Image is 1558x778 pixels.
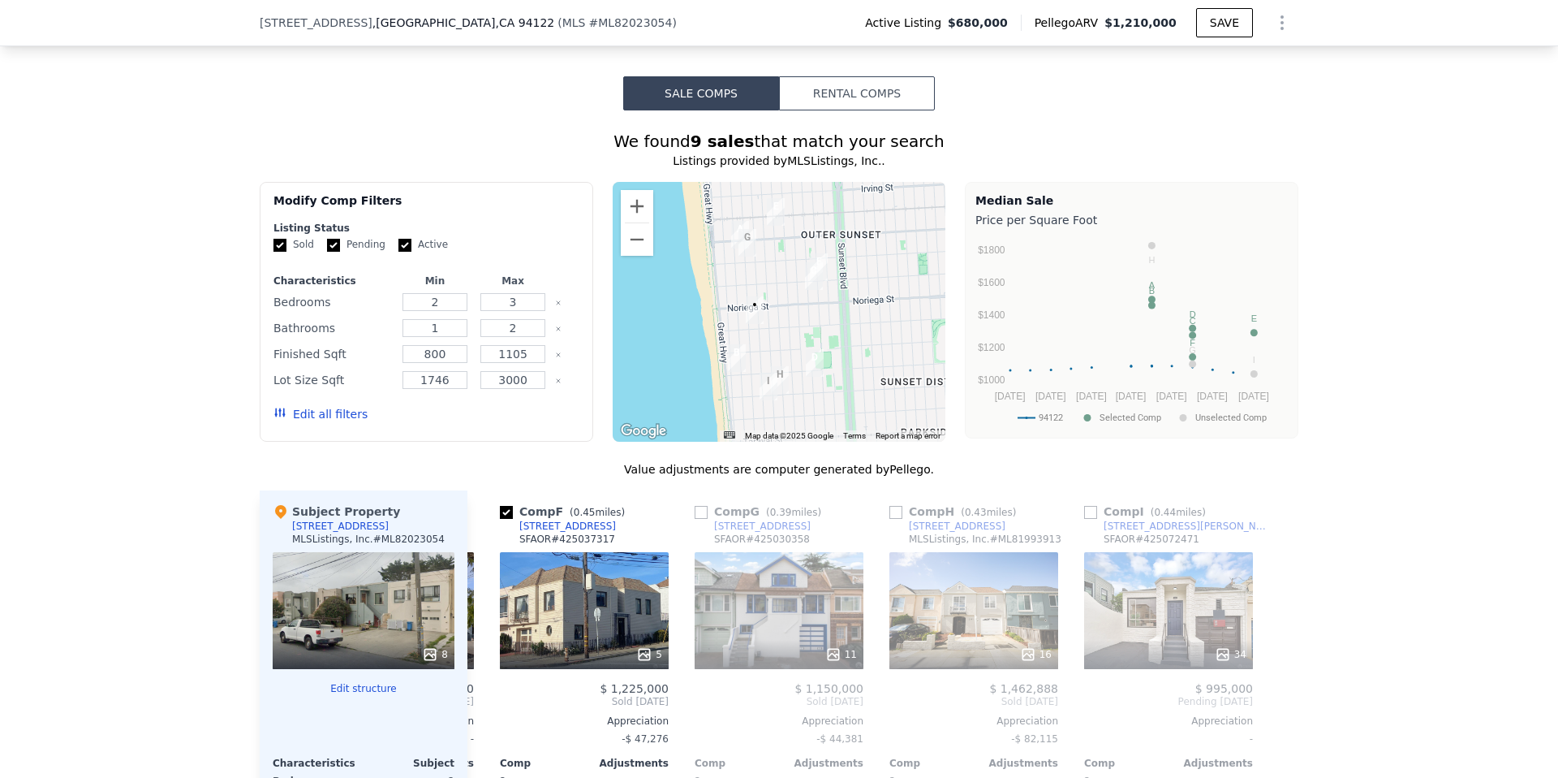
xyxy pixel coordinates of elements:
[623,76,779,110] button: Sale Comps
[843,431,866,440] a: Terms (opens in new tab)
[398,238,448,252] label: Active
[273,274,393,287] div: Characteristics
[1148,255,1155,265] text: H
[746,296,764,324] div: 1871 45th Ave
[500,520,616,533] a: [STREET_ADDRESS]
[760,507,828,518] span: ( miles)
[975,209,1288,231] div: Price per Square Foot
[260,461,1298,478] div: Value adjustments are computer generated by Pellego .
[617,421,670,442] a: Open this area in Google Maps (opens a new window)
[273,291,393,313] div: Bedrooms
[292,520,389,533] div: [STREET_ADDRESS]
[975,231,1288,434] div: A chart.
[399,274,471,287] div: Min
[909,520,1005,533] div: [STREET_ADDRESS]
[978,309,1005,321] text: $1400
[714,533,810,546] div: SFAOR # 425030358
[1195,413,1267,423] text: Unselected Comp
[695,715,863,728] div: Appreciation
[889,504,1022,520] div: Comp H
[794,682,863,695] span: $ 1,150,000
[1144,507,1212,518] span: ( miles)
[1149,286,1155,296] text: B
[1104,16,1177,29] span: $1,210,000
[1149,280,1156,290] text: A
[273,192,579,222] div: Modify Comp Filters
[978,244,1005,256] text: $1800
[636,646,662,663] div: 5
[695,504,828,520] div: Comp G
[260,130,1298,153] div: We found that match your search
[770,507,792,518] span: 0.39
[771,366,789,394] div: 2191 43rd Ave
[974,757,1058,770] div: Adjustments
[1035,15,1105,31] span: Pellego ARV
[1189,345,1196,355] text: G
[273,682,454,695] button: Edit structure
[292,533,445,546] div: MLSListings, Inc. # ML82023054
[1253,355,1255,365] text: I
[889,757,974,770] div: Comp
[1035,391,1066,402] text: [DATE]
[806,349,824,377] div: 2114 40th Ave
[1104,520,1272,533] div: [STREET_ADDRESS][PERSON_NAME]
[978,342,1005,353] text: $1200
[273,406,368,422] button: Edit all filters
[1251,313,1257,323] text: E
[1190,316,1196,326] text: C
[600,682,669,695] span: $ 1,225,000
[889,695,1058,708] span: Sold [DATE]
[978,374,1005,386] text: $1000
[519,533,615,546] div: SFAOR # 425037317
[760,373,777,400] div: 3421 Rivera St
[1011,733,1058,745] span: -$ 82,115
[779,76,935,110] button: Rental Comps
[1084,504,1212,520] div: Comp I
[364,757,454,770] div: Subject
[1154,507,1176,518] span: 0.44
[500,504,631,520] div: Comp F
[954,507,1022,518] span: ( miles)
[260,15,372,31] span: [STREET_ADDRESS]
[1195,682,1253,695] span: $ 995,000
[714,520,811,533] div: [STREET_ADDRESS]
[555,326,562,332] button: Clear
[519,520,616,533] div: [STREET_ADDRESS]
[810,253,828,281] div: 3250 Moraga St
[273,504,400,520] div: Subject Property
[965,507,987,518] span: 0.43
[1076,391,1107,402] text: [DATE]
[584,757,669,770] div: Adjustments
[621,223,653,256] button: Zoom out
[825,646,857,663] div: 11
[1084,757,1168,770] div: Comp
[273,757,364,770] div: Characteristics
[889,715,1058,728] div: Appreciation
[767,198,785,226] div: 1434 43rd Ave
[327,239,340,252] input: Pending
[621,190,653,223] button: Zoom in
[805,262,823,290] div: 1731 39th Ave
[260,153,1298,169] div: Listings provided by MLSListings, Inc. .
[1215,646,1246,663] div: 34
[1168,757,1253,770] div: Adjustments
[500,695,669,708] span: Sold [DATE]
[617,421,670,442] img: Google
[562,16,586,29] span: MLS
[589,16,673,29] span: # ML82023054
[724,431,735,439] button: Keyboard shortcuts
[563,507,631,518] span: ( miles)
[273,343,393,365] div: Finished Sqft
[273,238,314,252] label: Sold
[695,520,811,533] a: [STREET_ADDRESS]
[500,757,584,770] div: Comp
[1084,728,1253,750] div: -
[477,274,549,287] div: Max
[876,431,940,440] a: Report a map error
[327,238,385,252] label: Pending
[1084,520,1272,533] a: [STREET_ADDRESS][PERSON_NAME]
[865,15,948,31] span: Active Listing
[422,646,448,663] div: 8
[695,757,779,770] div: Comp
[495,16,554,29] span: , CA 94122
